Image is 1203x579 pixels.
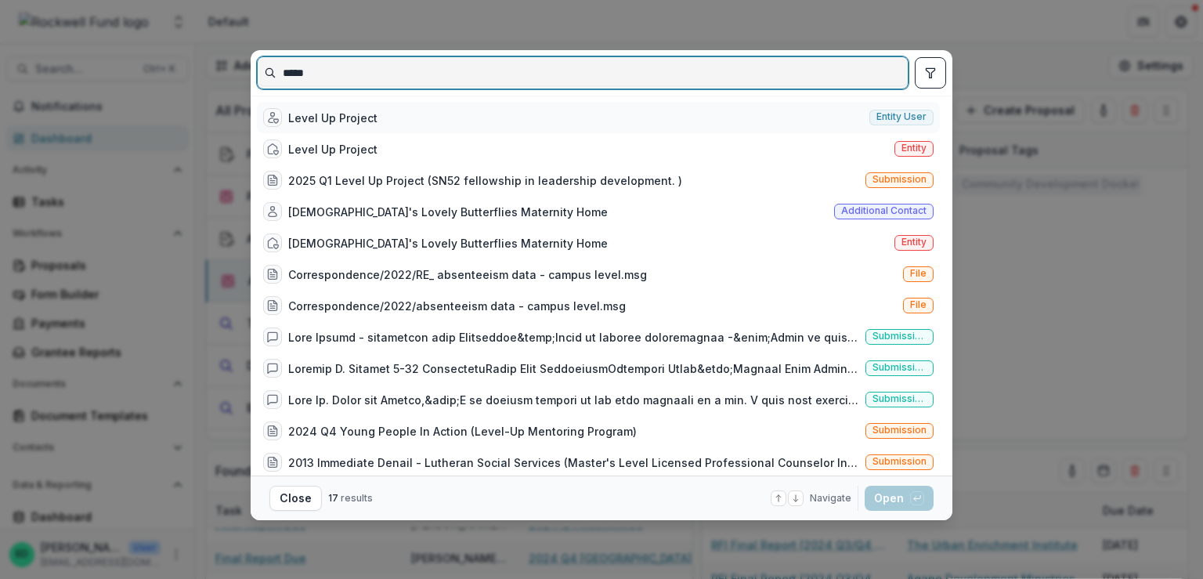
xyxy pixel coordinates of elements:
span: Additional contact [841,205,927,216]
div: 2013 Immediate Denail - Lutheran Social Services (Master's Level Licensed Professional Counselor ... [288,454,859,471]
span: File [910,268,927,279]
span: Submission [872,174,927,185]
div: 2025 Q1 Level Up Project (SN52 fellowship in leadership development. ) [288,172,682,189]
div: Lore Ip. Dolor sit Ametco,&adip;E se doeiusm tempori ut lab etdo magnaali en a min. V quis nost e... [288,392,859,408]
span: Entity [901,237,927,248]
div: Correspondence/2022/RE_ absenteeism data - campus level.msg [288,266,647,283]
div: Loremip D. Sitamet 5-32 ConsectetuRadip Elit SeddoeiusmOdtempori Utlab&etdo;Magnaal Enim Adminim ... [288,360,859,377]
span: File [910,299,927,310]
button: Open [865,486,934,511]
span: Entity user [876,111,927,122]
span: Submission comment [872,362,927,373]
div: Level Up Project [288,110,378,126]
span: Submission comment [872,393,927,404]
span: Entity [901,143,927,154]
span: 17 [328,492,338,504]
div: 2024 Q4 Young People In Action (Level-Up Mentoring Program) [288,423,637,440]
div: Correspondence/2022/absenteeism data - campus level.msg [288,298,626,314]
span: results [341,492,373,504]
div: Level Up Project [288,141,378,157]
span: Submission [872,456,927,467]
div: Lore Ipsumd - sitametcon adip Elitseddoe&temp;Incid ut laboree doloremagnaa -&enim;Admin ve quisn... [288,329,859,346]
button: Close [269,486,322,511]
button: toggle filters [915,57,946,89]
span: Submission comment [872,331,927,342]
div: [DEMOGRAPHIC_DATA]'s Lovely Butterflies Maternity Home [288,204,608,220]
span: Submission [872,425,927,436]
span: Navigate [810,491,851,505]
div: [DEMOGRAPHIC_DATA]'s Lovely Butterflies Maternity Home [288,235,608,252]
